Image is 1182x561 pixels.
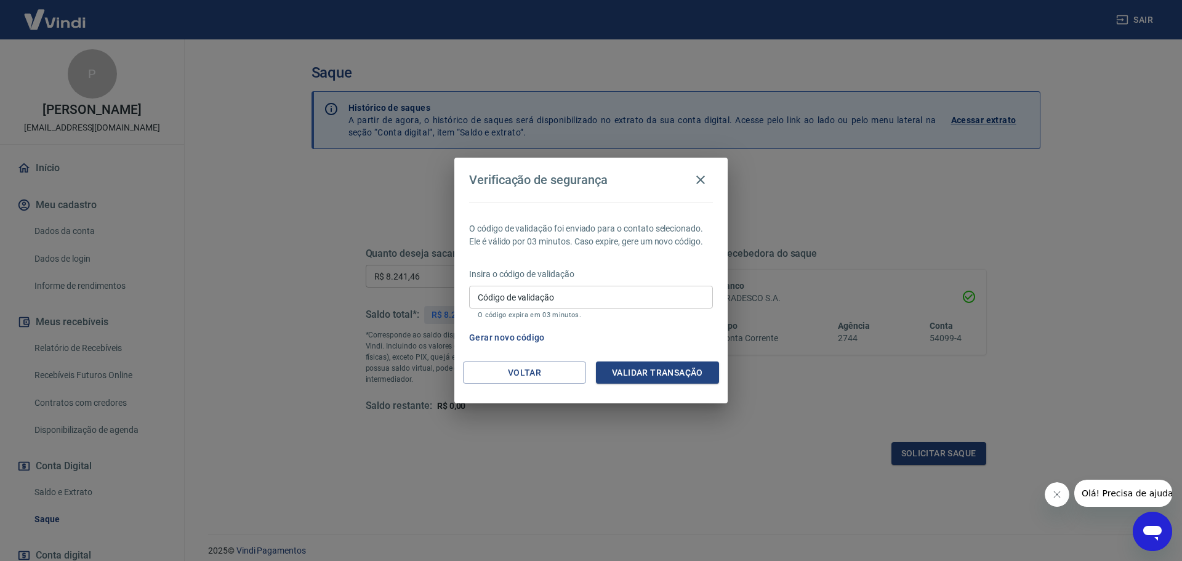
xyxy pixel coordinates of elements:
[596,361,719,384] button: Validar transação
[478,311,704,319] p: O código expira em 03 minutos.
[463,361,586,384] button: Voltar
[469,172,608,187] h4: Verificação de segurança
[7,9,103,18] span: Olá! Precisa de ajuda?
[464,326,550,349] button: Gerar novo código
[469,268,713,281] p: Insira o código de validação
[1074,480,1172,507] iframe: Mensagem da empresa
[1045,482,1069,507] iframe: Fechar mensagem
[469,222,713,248] p: O código de validação foi enviado para o contato selecionado. Ele é válido por 03 minutos. Caso e...
[1133,512,1172,551] iframe: Botão para abrir a janela de mensagens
